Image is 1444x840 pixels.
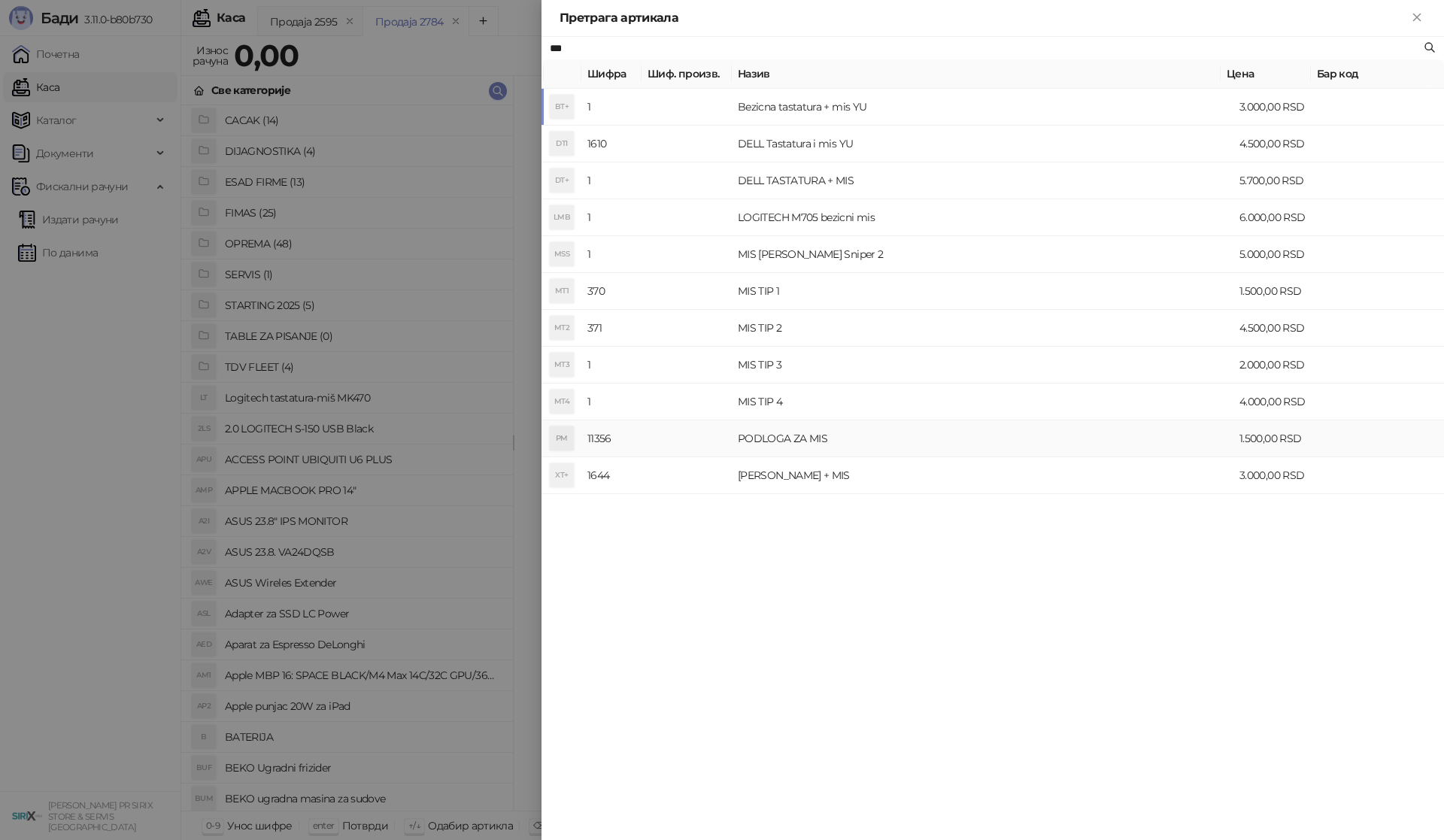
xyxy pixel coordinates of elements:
td: PODLOGA ZA MIS [732,420,1233,457]
td: 1644 [581,457,642,494]
td: 4.500,00 RSD [1233,126,1324,162]
th: Шиф. произв. [642,59,732,89]
td: 11356 [581,420,642,457]
button: Close [1408,9,1426,27]
td: 2.000,00 RSD [1233,347,1324,384]
td: 6.000,00 RSD [1233,199,1324,236]
th: Назив [732,59,1221,89]
td: MIS TIP 3 [732,347,1233,384]
div: MT3 [550,353,574,377]
td: MIS [PERSON_NAME] Sniper 2 [732,236,1233,273]
td: 3.000,00 RSD [1233,89,1324,126]
td: 1.500,00 RSD [1233,273,1324,310]
div: DTI [550,132,574,156]
td: 4.500,00 RSD [1233,310,1324,347]
div: XT+ [550,463,574,487]
td: 1610 [581,126,642,162]
td: 4.000,00 RSD [1233,384,1324,420]
td: Bezicna tastatura + mis YU [732,89,1233,126]
td: DELL Tastatura i mis YU [732,126,1233,162]
td: 5.700,00 RSD [1233,162,1324,199]
td: 1 [581,199,642,236]
div: Претрага артикала [560,9,1408,27]
th: Шифра [581,59,642,89]
div: BT+ [550,95,574,119]
td: [PERSON_NAME] + MIS [732,457,1233,494]
td: 3.000,00 RSD [1233,457,1324,494]
td: DELL TASTATURA + MIS [732,162,1233,199]
th: Цена [1221,59,1311,89]
div: MSS [550,242,574,266]
td: 1 [581,384,642,420]
td: 1 [581,347,642,384]
td: MIS TIP 4 [732,384,1233,420]
td: LOGITECH M705 bezicni mis [732,199,1233,236]
td: 5.000,00 RSD [1233,236,1324,273]
td: 1 [581,236,642,273]
td: 1.500,00 RSD [1233,420,1324,457]
th: Бар код [1311,59,1431,89]
td: 370 [581,273,642,310]
div: MT4 [550,390,574,414]
div: MT2 [550,316,574,340]
td: MIS TIP 2 [732,310,1233,347]
div: DT+ [550,168,574,193]
div: LMB [550,205,574,229]
div: PM [550,426,574,450]
td: MIS TIP 1 [732,273,1233,310]
td: 1 [581,162,642,199]
td: 1 [581,89,642,126]
div: MT1 [550,279,574,303]
td: 371 [581,310,642,347]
